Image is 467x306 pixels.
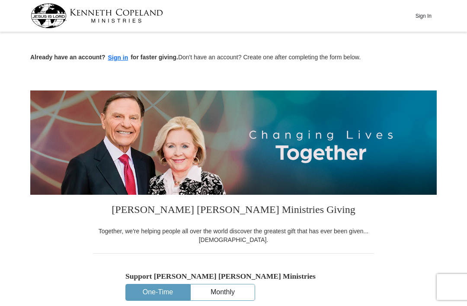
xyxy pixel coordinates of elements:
[410,9,436,23] button: Sign In
[31,3,163,28] img: kcm-header-logo.svg
[93,195,374,227] h3: [PERSON_NAME] [PERSON_NAME] Ministries Giving
[126,284,190,300] button: One-Time
[191,284,255,300] button: Monthly
[30,53,437,63] p: Don't have an account? Create one after completing the form below.
[93,227,374,244] div: Together, we're helping people all over the world discover the greatest gift that has ever been g...
[106,53,131,63] button: Sign in
[125,272,342,281] h5: Support [PERSON_NAME] [PERSON_NAME] Ministries
[30,54,178,61] strong: Already have an account? for faster giving.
